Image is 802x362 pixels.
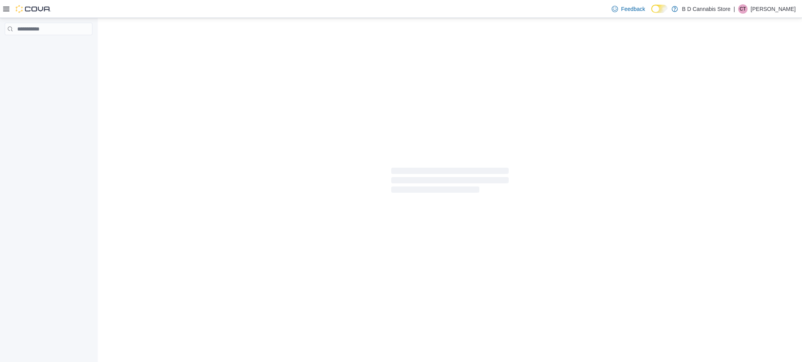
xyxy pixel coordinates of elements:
[651,5,668,13] input: Dark Mode
[609,1,648,17] a: Feedback
[16,5,51,13] img: Cova
[391,169,509,194] span: Loading
[738,4,748,14] div: Cody Tomlinson
[751,4,796,14] p: [PERSON_NAME]
[682,4,730,14] p: B D Cannabis Store
[5,37,92,56] nav: Complex example
[740,4,746,14] span: CT
[621,5,645,13] span: Feedback
[733,4,735,14] p: |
